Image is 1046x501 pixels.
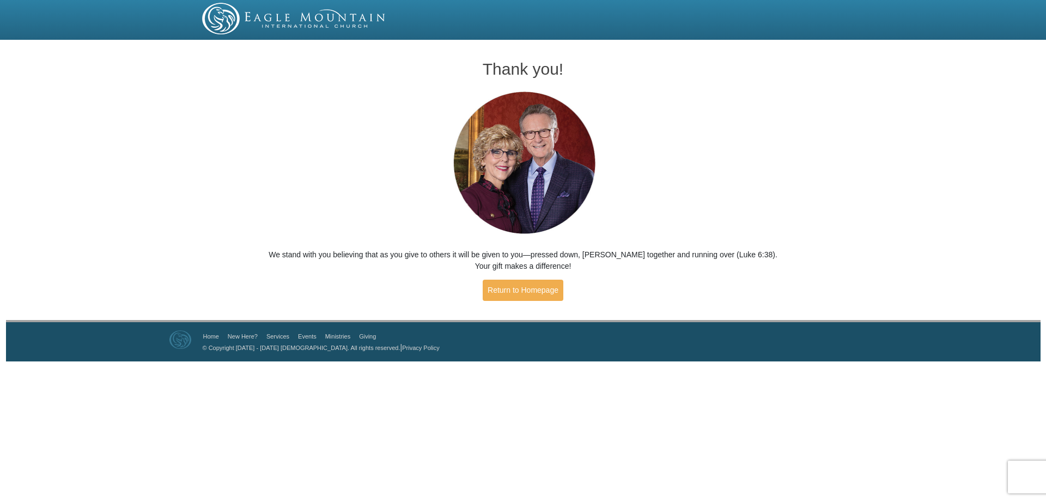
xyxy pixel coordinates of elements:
a: Return to Homepage [483,280,563,301]
p: We stand with you believing that as you give to others it will be given to you—pressed down, [PER... [267,249,779,272]
p: | [199,342,440,353]
img: Eagle Mountain International Church [169,330,191,349]
a: © Copyright [DATE] - [DATE] [DEMOGRAPHIC_DATA]. All rights reserved. [203,345,400,351]
img: EMIC [202,3,386,34]
a: Ministries [325,333,350,340]
img: Pastors George and Terri Pearsons [443,88,604,238]
a: Events [298,333,317,340]
h1: Thank you! [267,60,779,78]
a: Services [266,333,289,340]
a: Home [203,333,219,340]
a: New Here? [228,333,258,340]
a: Giving [359,333,376,340]
a: Privacy Policy [402,345,439,351]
